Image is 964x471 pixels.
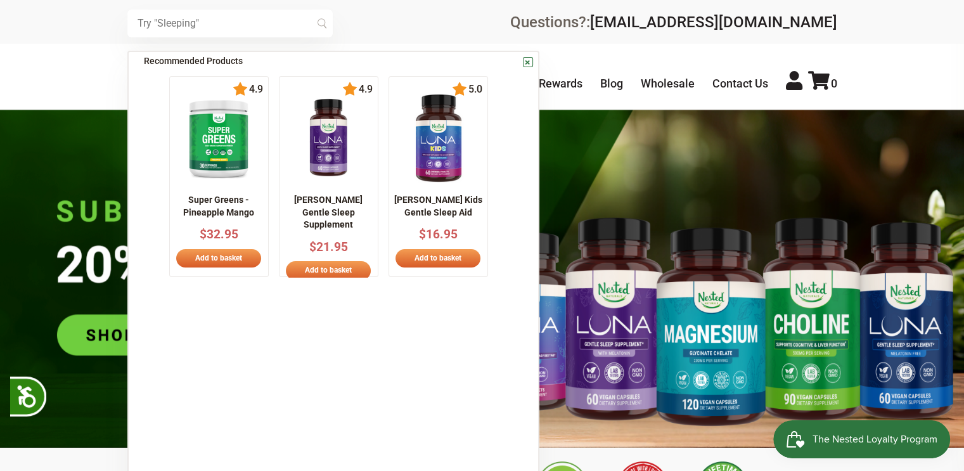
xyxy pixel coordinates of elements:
span: 4.9 [357,84,373,95]
a: Add to basket [395,249,480,268]
a: × [523,57,533,67]
a: Blog [600,77,623,90]
span: 0 [831,77,837,90]
div: Questions?: [510,15,837,30]
img: imgpsh_fullsize_anim_-_2025-02-26T222351.371_x140.png [180,94,257,183]
img: star.svg [452,82,467,97]
iframe: Button to open loyalty program pop-up [773,420,951,458]
img: NN_LUNA_US_60_front_1_x140.png [294,94,363,183]
span: Recommended Products [144,56,243,66]
img: star.svg [233,82,248,97]
input: Try "Sleeping" [127,10,333,37]
button: Next [501,171,513,183]
span: $32.95 [200,227,238,242]
a: [EMAIL_ADDRESS][DOMAIN_NAME] [590,13,837,31]
button: Previous [141,171,153,183]
a: Contact Us [712,77,768,90]
img: star.svg [342,82,357,97]
a: Add to basket [286,261,371,280]
span: 5.0 [467,84,482,95]
a: Wholesale [641,77,695,90]
span: $21.95 [309,240,348,254]
a: Add to basket [176,249,261,268]
span: 4.9 [248,84,263,95]
a: 0 [808,77,837,90]
img: 1_edfe67ed-9f0f-4eb3-a1ff-0a9febdc2b11_x140.png [394,94,483,183]
span: $16.95 [419,227,458,242]
a: Nested Rewards [499,77,582,90]
p: [PERSON_NAME] Kids Gentle Sleep Aid [394,194,482,219]
p: [PERSON_NAME] Gentle Sleep Supplement [285,194,373,231]
p: Super Greens - Pineapple Mango [175,194,263,219]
